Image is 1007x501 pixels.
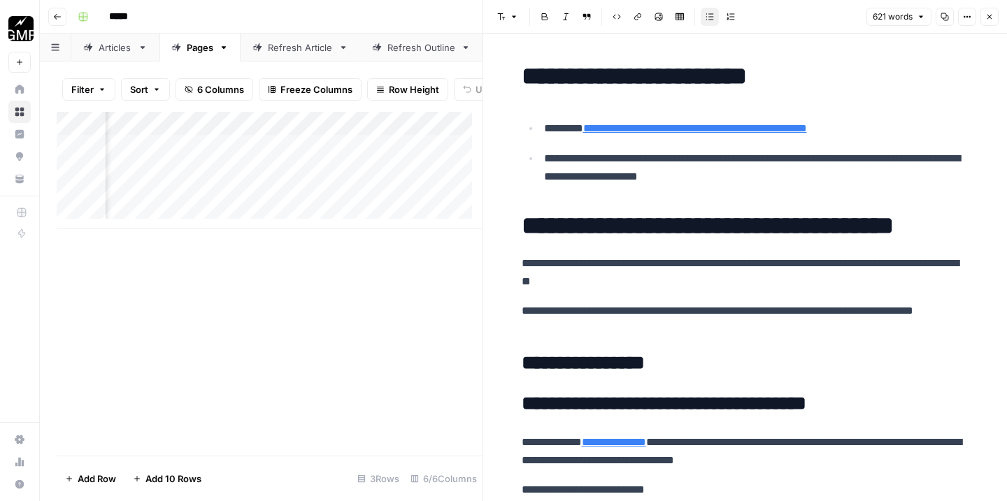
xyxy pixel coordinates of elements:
button: Add 10 Rows [124,467,210,490]
span: Row Height [389,82,439,96]
button: 621 words [866,8,931,26]
a: Usage [8,451,31,473]
button: Add Row [57,467,124,490]
button: 6 Columns [176,78,253,101]
div: 6/6 Columns [405,467,483,490]
span: Add 10 Rows [145,472,201,486]
span: Add Row [78,472,116,486]
button: Sort [121,78,170,101]
span: 621 words [873,10,913,23]
a: Insights [8,123,31,145]
div: Pages [187,41,213,55]
a: Articles [71,34,159,61]
a: Refresh Article [241,34,360,61]
a: Opportunities [8,145,31,168]
span: Filter [71,82,94,96]
a: Your Data [8,168,31,190]
button: Row Height [367,78,448,101]
div: 3 Rows [352,467,405,490]
span: Undo [476,82,499,96]
div: Refresh Outline [387,41,455,55]
button: Filter [62,78,115,101]
a: Settings [8,428,31,451]
a: Pages [159,34,241,61]
span: Sort [130,82,148,96]
div: Refresh Article [268,41,333,55]
button: Workspace: Growth Marketing Pro [8,11,31,46]
button: Help + Support [8,473,31,495]
a: Refresh Outline [360,34,483,61]
span: 6 Columns [197,82,244,96]
span: Freeze Columns [280,82,352,96]
div: Articles [99,41,132,55]
a: Browse [8,101,31,123]
button: Undo [454,78,508,101]
a: Home [8,78,31,101]
img: Growth Marketing Pro Logo [8,16,34,41]
button: Freeze Columns [259,78,362,101]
